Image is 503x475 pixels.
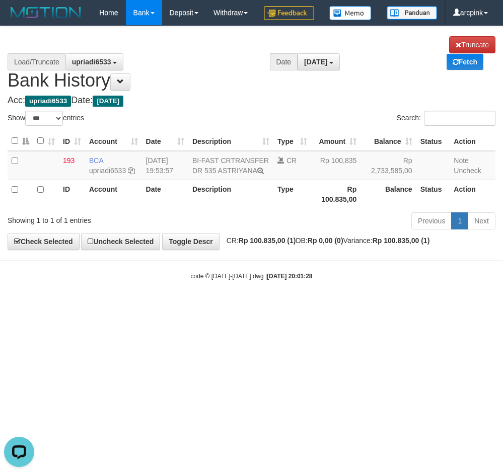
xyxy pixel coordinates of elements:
th: ID [59,180,85,208]
th: ID: activate to sort column ascending [59,131,85,151]
img: panduan.png [387,6,437,20]
div: Date [270,53,298,70]
h4: Acc: Date: [8,96,495,106]
strong: [DATE] 20:01:28 [267,273,312,280]
th: Status [416,131,450,151]
div: Load/Truncate [8,53,65,70]
th: : activate to sort column descending [8,131,33,151]
th: Account: activate to sort column ascending [85,131,142,151]
span: [DATE] [304,58,327,66]
th: Status [416,180,450,208]
strong: Rp 0,00 (0) [308,236,343,245]
span: upriadi6533 [72,58,111,66]
a: 1 [451,212,468,229]
th: Account [85,180,142,208]
td: [DATE] 19:53:57 [142,151,188,180]
button: Open LiveChat chat widget [4,4,34,34]
th: Action [450,131,495,151]
strong: Rp 100.835,00 (1) [373,236,430,245]
th: Type [273,180,311,208]
a: Truncate [449,36,495,53]
select: Showentries [25,111,63,126]
th: Description [188,180,273,208]
img: Feedback.jpg [264,6,314,20]
th: Description: activate to sort column ascending [188,131,273,151]
a: Copy upriadi6533 to clipboard [128,167,135,175]
a: upriadi6533 [89,167,126,175]
th: Date: activate to sort column ascending [142,131,188,151]
a: Toggle Descr [162,233,220,250]
a: Note [454,156,469,165]
button: [DATE] [298,53,340,70]
th: Rp 100.835,00 [311,180,361,208]
th: Balance [361,180,416,208]
input: Search: [424,111,495,126]
a: Next [468,212,495,229]
a: Check Selected [8,233,80,250]
label: Show entries [8,111,84,126]
button: upriadi6533 [65,53,124,70]
strong: Rp 100.835,00 (1) [239,236,296,245]
a: Uncheck Selected [81,233,160,250]
a: Previous [411,212,452,229]
th: Balance: activate to sort column ascending [361,131,416,151]
a: Uncheck [454,167,481,175]
span: CR: DB: Variance: [222,236,430,245]
label: Search: [397,111,495,126]
td: Rp 2,733,585,00 [361,151,416,180]
th: Action [450,180,495,208]
span: 193 [63,156,75,165]
th: Amount: activate to sort column ascending [311,131,361,151]
span: CR [286,156,297,165]
span: [DATE] [93,96,123,107]
div: Showing 1 to 1 of 1 entries [8,211,202,225]
span: upriadi6533 [25,96,71,107]
th: Type: activate to sort column ascending [273,131,311,151]
small: code © [DATE]-[DATE] dwg | [191,273,313,280]
a: Fetch [447,54,483,70]
th: : activate to sort column ascending [33,131,59,151]
h1: Bank History [8,36,495,91]
td: Rp 100,835 [311,151,361,180]
img: MOTION_logo.png [8,5,84,20]
td: BI-FAST CRTRANSFER DR 535 ASTRIYANA [188,151,273,180]
span: BCA [89,156,103,165]
th: Date [142,180,188,208]
img: Button%20Memo.svg [329,6,372,20]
